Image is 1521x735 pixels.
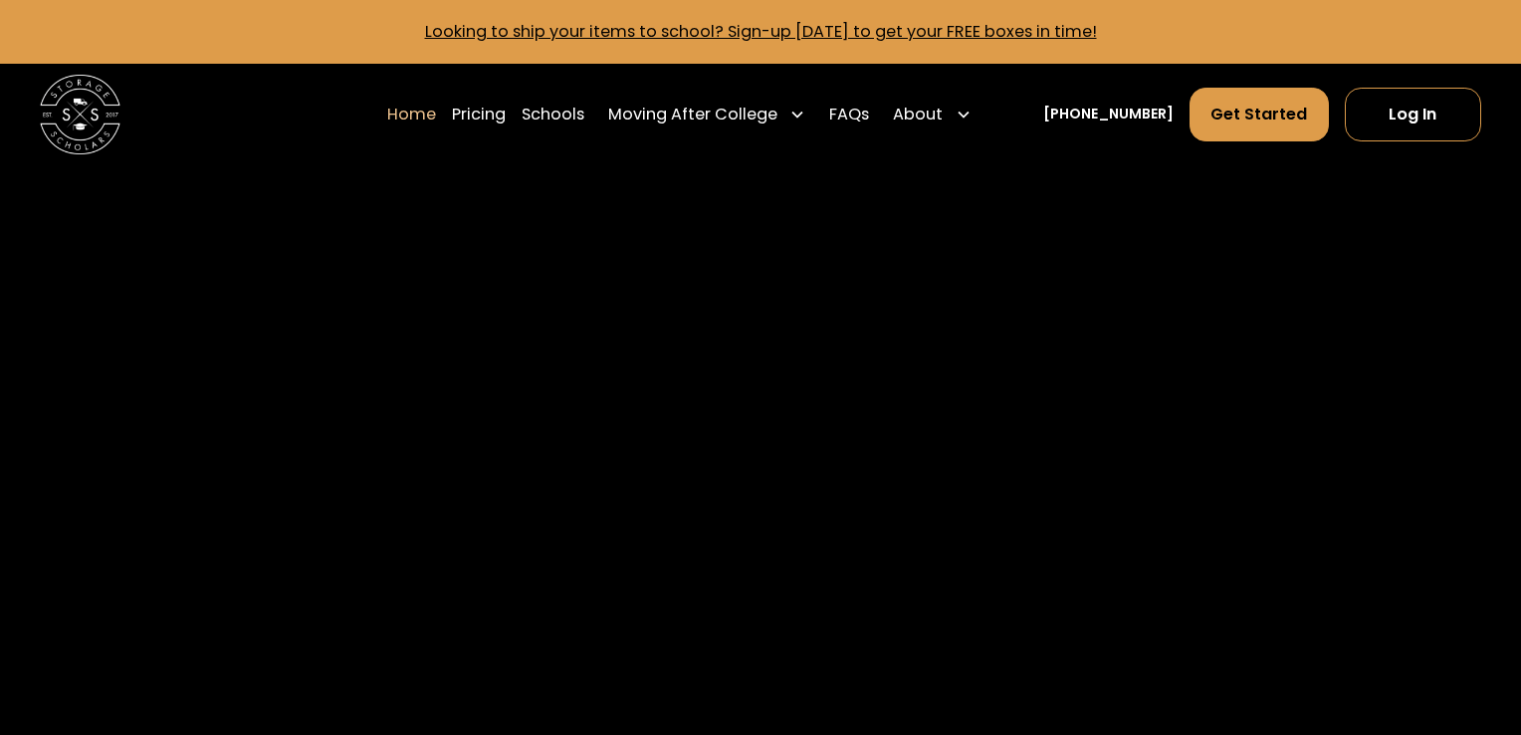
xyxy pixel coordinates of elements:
[829,87,869,142] a: FAQs
[452,87,506,142] a: Pricing
[387,87,436,142] a: Home
[608,103,777,126] div: Moving After College
[40,75,120,155] img: Storage Scholars main logo
[1190,88,1328,141] a: Get Started
[522,87,584,142] a: Schools
[1043,104,1174,124] a: [PHONE_NUMBER]
[425,20,1097,43] a: Looking to ship your items to school? Sign-up [DATE] to get your FREE boxes in time!
[893,103,943,126] div: About
[1345,88,1481,141] a: Log In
